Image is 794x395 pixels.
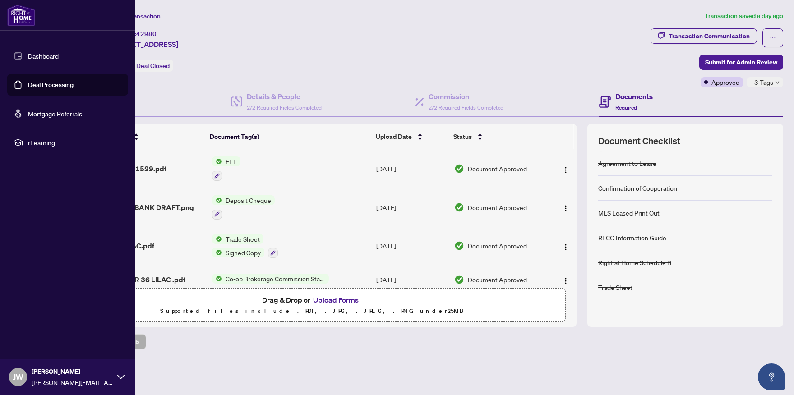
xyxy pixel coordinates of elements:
[468,275,527,285] span: Document Approved
[750,77,773,87] span: +3 Tags
[454,241,464,251] img: Document Status
[705,11,783,21] article: Transaction saved a day ago
[373,265,451,294] td: [DATE]
[598,282,632,292] div: Trade Sheet
[429,91,503,102] h4: Commission
[598,233,666,243] div: RECO Information Guide
[28,81,74,89] a: Deal Processing
[212,274,222,284] img: Status Icon
[372,124,450,149] th: Upload Date
[212,195,222,205] img: Status Icon
[212,234,278,258] button: Status IconTrade SheetStatus IconSigned Copy
[598,135,680,147] span: Document Checklist
[206,124,373,149] th: Document Tag(s)
[212,234,222,244] img: Status Icon
[212,156,240,181] button: Status IconEFT
[559,239,573,253] button: Logo
[7,5,35,26] img: logo
[559,161,573,176] button: Logo
[81,124,206,149] th: (12) File Name
[562,243,569,251] img: Logo
[373,149,451,188] td: [DATE]
[28,138,122,147] span: rLearning
[598,257,671,267] div: Right at Home Schedule B
[85,202,194,213] span: RBC SLIP AND BANK DRAFT.png
[454,164,464,174] img: Document Status
[615,104,637,111] span: Required
[222,195,275,205] span: Deposit Cheque
[468,164,527,174] span: Document Approved
[112,12,161,20] span: View Transaction
[699,55,783,70] button: Submit for Admin Review
[13,371,23,383] span: JW
[222,234,263,244] span: Trade Sheet
[136,62,170,70] span: Deal Closed
[454,202,464,212] img: Document Status
[212,195,275,220] button: Status IconDeposit Cheque
[222,156,240,166] span: EFT
[222,248,264,257] span: Signed Copy
[598,158,656,168] div: Agreement to Lease
[58,289,565,322] span: Drag & Drop orUpload FormsSupported files include .PDF, .JPG, .JPEG, .PNG under25MB
[112,39,178,50] span: [STREET_ADDRESS]
[64,306,560,317] p: Supported files include .PDF, .JPG, .JPEG, .PNG under 25 MB
[32,367,113,377] span: [PERSON_NAME]
[450,124,546,149] th: Status
[262,294,361,306] span: Drag & Drop or
[562,277,569,285] img: Logo
[559,200,573,215] button: Logo
[212,274,329,284] button: Status IconCo-op Brokerage Commission Statement
[598,183,677,193] div: Confirmation of Cooperation
[651,28,757,44] button: Transaction Communication
[212,156,222,166] img: Status Icon
[310,294,361,306] button: Upload Forms
[562,166,569,174] img: Logo
[136,30,157,38] span: 42980
[32,377,113,387] span: [PERSON_NAME][EMAIL_ADDRESS][DOMAIN_NAME]
[212,248,222,257] img: Status Icon
[429,104,503,111] span: 2/2 Required Fields Completed
[468,202,527,212] span: Document Approved
[373,227,451,266] td: [DATE]
[468,241,527,251] span: Document Approved
[373,188,451,227] td: [DATE]
[247,104,322,111] span: 2/2 Required Fields Completed
[112,60,173,72] div: Status:
[669,29,750,43] div: Transaction Communication
[711,77,739,87] span: Approved
[598,208,660,218] div: MLS Leased Print Out
[222,274,329,284] span: Co-op Brokerage Commission Statement
[775,80,780,85] span: down
[758,363,785,390] button: Open asap
[705,55,777,69] span: Submit for Admin Review
[562,205,569,212] img: Logo
[247,91,322,102] h4: Details & People
[559,272,573,287] button: Logo
[28,110,82,118] a: Mortgage Referrals
[770,35,776,41] span: ellipsis
[453,132,472,142] span: Status
[28,52,59,60] a: Dashboard
[615,91,653,102] h4: Documents
[376,132,412,142] span: Upload Date
[454,275,464,285] img: Document Status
